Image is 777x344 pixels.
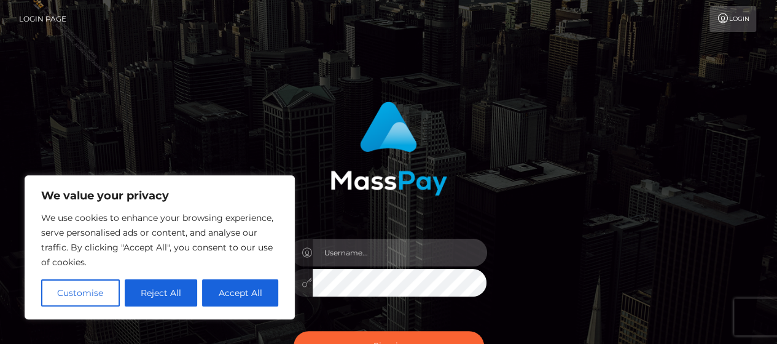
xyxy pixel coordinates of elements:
a: Login [709,6,756,32]
input: Username... [313,239,487,266]
p: We value your privacy [41,188,278,203]
div: We value your privacy [25,175,295,319]
button: Customise [41,279,120,306]
a: Login Page [19,6,66,32]
img: MassPay Login [330,102,447,196]
button: Accept All [202,279,278,306]
p: We use cookies to enhance your browsing experience, serve personalised ads or content, and analys... [41,210,278,270]
button: Reject All [125,279,198,306]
